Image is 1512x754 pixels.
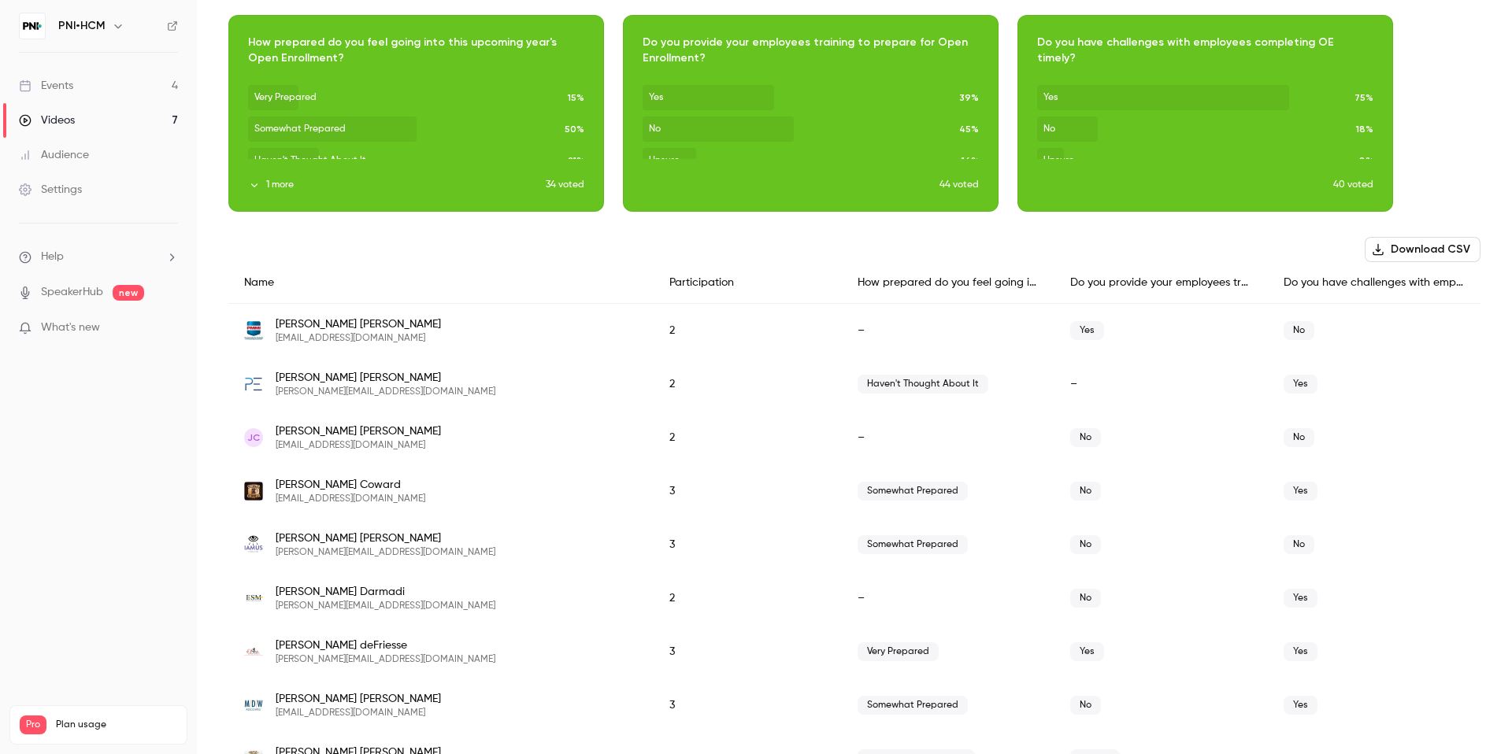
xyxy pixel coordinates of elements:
span: Yes [1284,375,1317,394]
span: [PERSON_NAME][EMAIL_ADDRESS][DOMAIN_NAME] [276,386,495,398]
span: [PERSON_NAME][EMAIL_ADDRESS][DOMAIN_NAME] [276,546,495,559]
div: Settings [19,182,82,198]
span: new [113,285,144,301]
span: Yes [1070,642,1104,661]
span: Somewhat Prepared [858,482,968,501]
img: mdw-associates.com [244,696,263,715]
span: Help [41,249,64,265]
span: [EMAIL_ADDRESS][DOMAIN_NAME] [276,493,425,505]
div: – [842,411,1055,464]
span: No [1070,696,1101,715]
span: No [1284,535,1314,554]
div: – [842,304,1055,358]
div: sam@phantom-engineering.com [228,357,1480,411]
div: Participation [654,262,842,304]
span: Plan usage [56,719,177,731]
span: [PERSON_NAME] Darmadi [276,584,495,600]
h6: PNI•HCM [58,18,106,34]
span: [PERSON_NAME] [PERSON_NAME] [276,316,441,332]
span: [PERSON_NAME] [PERSON_NAME] [276,530,495,546]
span: No [1070,428,1101,447]
span: No [1070,589,1101,608]
button: 1 more [248,178,546,192]
span: Yes [1284,696,1317,715]
span: [EMAIL_ADDRESS][DOMAIN_NAME] [276,332,441,345]
span: Yes [1070,321,1104,340]
span: Somewhat Prepared [858,696,968,715]
div: 2 [654,411,842,464]
span: JC [247,431,260,445]
div: 3 [654,625,842,678]
div: liz@iamusconsulting.com [228,518,1480,571]
span: Haven't Thought About It [858,375,988,394]
div: lindaedwards@mdw-associates.com [228,678,1480,732]
div: tcoward@coppercellar.com [228,464,1480,518]
span: No [1070,535,1101,554]
img: coppercellar.com [244,482,263,501]
button: Download CSV [1365,237,1480,262]
span: Somewhat Prepared [858,535,968,554]
span: Very Prepared [858,642,939,661]
div: 2 [654,304,842,358]
iframe: Noticeable Trigger [159,321,178,335]
span: No [1070,482,1101,501]
img: cjseto.com [244,642,263,661]
div: How prepared do you feel going into this upcoming year's Open Enrollment? [842,262,1055,304]
div: Events [19,78,73,94]
span: What's new [41,320,100,336]
span: [PERSON_NAME][EMAIL_ADDRESS][DOMAIN_NAME] [276,600,495,612]
img: phantom-engineering.com [244,375,263,394]
div: Videos [19,113,75,128]
span: Yes [1284,642,1317,661]
span: [EMAIL_ADDRESS][DOMAIN_NAME] [276,439,441,452]
span: No [1284,428,1314,447]
div: 2 [654,357,842,411]
div: Name [228,262,654,304]
div: jenn@s5analytics.com [228,411,1480,464]
div: 2 [654,571,842,625]
div: Do you provide your employees training to prepare for Open Enrollment? [1054,262,1268,304]
a: SpeakerHub [41,284,103,301]
span: [PERSON_NAME] Coward [276,477,425,493]
div: Audience [19,147,89,163]
img: iamusconsulting.com [244,535,263,554]
span: [PERSON_NAME][EMAIL_ADDRESS][DOMAIN_NAME] [276,653,495,666]
span: No [1284,321,1314,340]
div: Do you have challenges with employees completing OE timely? [1268,262,1481,304]
span: [PERSON_NAME] [PERSON_NAME] [276,370,495,386]
span: Pro [20,715,46,734]
li: help-dropdown-opener [19,249,178,265]
div: debbie@cjseto.com [228,625,1480,678]
div: 3 [654,678,842,732]
span: Yes [1284,589,1317,608]
img: pmmi.org [244,321,263,340]
span: [PERSON_NAME] deFriesse [276,638,495,653]
div: 3 [654,464,842,518]
div: 3 [654,518,842,571]
img: PNI•HCM [20,13,45,39]
div: – [842,571,1055,625]
span: [EMAIL_ADDRESS][DOMAIN_NAME] [276,707,441,719]
span: [PERSON_NAME] [PERSON_NAME] [276,691,441,707]
div: kbecker@pmmi.org [228,304,1480,358]
div: – [1054,357,1268,411]
span: [PERSON_NAME] [PERSON_NAME] [276,423,441,439]
span: Yes [1284,482,1317,501]
img: esmcorp.net [244,589,263,608]
div: lucy.darmadi@esmcorp.net [228,571,1480,625]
